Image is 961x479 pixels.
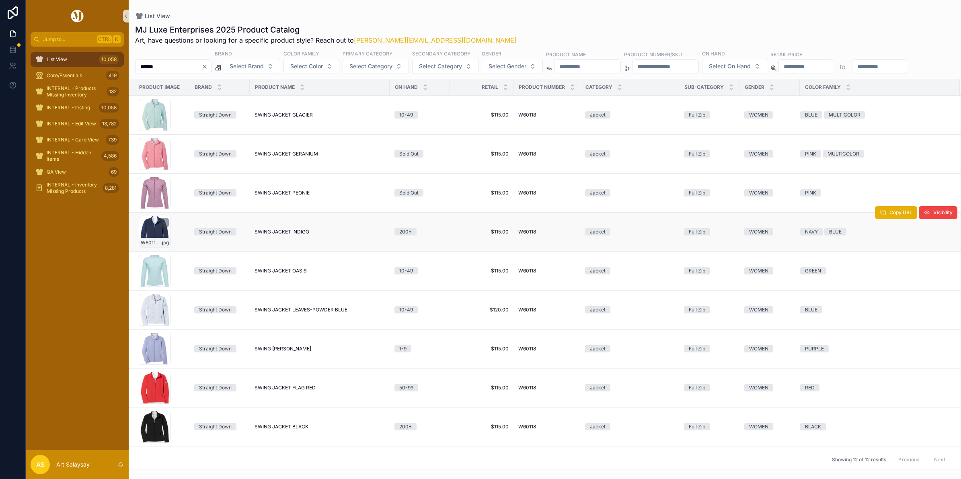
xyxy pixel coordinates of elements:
[99,55,119,64] div: 10,058
[800,423,950,430] a: BLACK
[31,68,124,83] a: Core/Essentials419
[889,209,912,216] span: Copy URL
[394,345,445,352] a: 1-9
[518,307,575,313] a: W60118
[47,121,96,127] span: INTERNAL - Edit View
[194,384,245,391] a: Straight Down
[702,50,725,57] label: On Hand
[546,51,586,58] label: Product Name
[518,424,536,430] span: W60118
[744,384,795,391] a: WOMEN
[585,267,674,274] a: Jacket
[31,165,124,179] a: QA View69
[230,62,264,70] span: Select Brand
[394,423,445,430] a: 200+
[135,24,517,35] h1: MJ Luxe Enterprises 2025 Product Catalog
[455,385,509,391] a: $115.00
[482,50,501,57] label: Gender
[684,384,735,391] a: Full Zip
[585,84,612,90] span: Category
[933,209,953,216] span: Visibility
[590,150,606,158] div: Jacket
[749,384,768,391] div: WOMEN
[684,111,735,119] a: Full Zip
[47,182,99,194] span: INTERNAL - Inventory Missing Products
[805,423,821,430] div: BLACK
[684,84,724,90] span: Sub-Category
[194,306,245,313] a: Straight Down
[709,62,751,70] span: Select On Hand
[590,267,606,274] div: Jacket
[805,345,824,352] div: PURPLE
[255,424,308,430] span: SWING JACKET BLACK
[107,87,119,96] div: 132
[31,117,124,131] a: INTERNAL - Edit View13,782
[585,345,674,352] a: Jacket
[749,150,768,158] div: WOMEN
[482,59,543,74] button: Select Button
[47,72,82,79] span: Core/Essentials
[255,307,347,313] span: SWING JACKET LEAVES-POWDER BLUE
[199,228,232,235] div: Straight Down
[805,384,815,391] div: RED
[832,456,886,463] span: Showing 12 of 12 results
[689,228,705,235] div: Full Zip
[99,103,119,113] div: 10,058
[201,63,211,70] button: Clear
[805,111,817,119] div: BLUE
[800,345,950,352] a: PURPLE
[399,306,413,313] div: 10-49
[689,423,705,430] div: Full Zip
[47,149,98,162] span: INTERNAL - Hidden Items
[518,385,536,391] span: W60118
[399,228,412,235] div: 200+
[255,268,385,274] a: SWING JACKET OASIS
[255,385,316,391] span: SWING JACKET FLAG RED
[518,268,575,274] a: W60118
[255,229,309,235] span: SWING JACKET INDIGO
[223,59,280,74] button: Select Button
[518,307,536,313] span: W60118
[590,189,606,197] div: Jacket
[97,35,112,43] span: Ctrl
[624,51,682,58] label: Product Number/SKU
[585,150,674,158] a: Jacket
[744,345,795,352] a: WOMEN
[139,216,185,248] a: W60118_IND_1.jpg
[518,229,536,235] span: W60118
[829,111,860,119] div: MULTICOLOR
[141,239,161,246] span: W60118_IND_1
[199,267,232,274] div: Straight Down
[412,50,470,57] label: Secondary Category
[518,112,575,118] a: W60118
[455,307,509,313] a: $120.00
[684,345,735,352] a: Full Zip
[399,111,413,119] div: 10-49
[290,62,323,70] span: Select Color
[255,307,385,313] a: SWING JACKET LEAVES-POWDER BLUE
[194,423,245,430] a: Straight Down
[585,306,674,313] a: Jacket
[518,151,575,157] a: W60118
[689,345,705,352] div: Full Zip
[194,189,245,197] a: Straight Down
[875,206,917,219] button: Copy URL
[684,306,735,313] a: Full Zip
[399,384,413,391] div: 50-99
[283,50,319,57] label: Color Family
[689,384,705,391] div: Full Zip
[255,151,318,157] span: SWING JACKET GERANIUM
[800,306,950,313] a: BLUE
[455,229,509,235] a: $115.00
[800,150,950,158] a: PINKMULTICOLOR
[684,189,735,197] a: Full Zip
[518,151,536,157] span: W60118
[255,112,385,118] a: SWING JACKET GLACIER
[283,59,339,74] button: Select Button
[840,62,846,72] p: to
[800,189,950,197] a: PINK
[800,267,950,274] a: GREEN
[455,190,509,196] span: $115.00
[394,228,445,235] a: 200+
